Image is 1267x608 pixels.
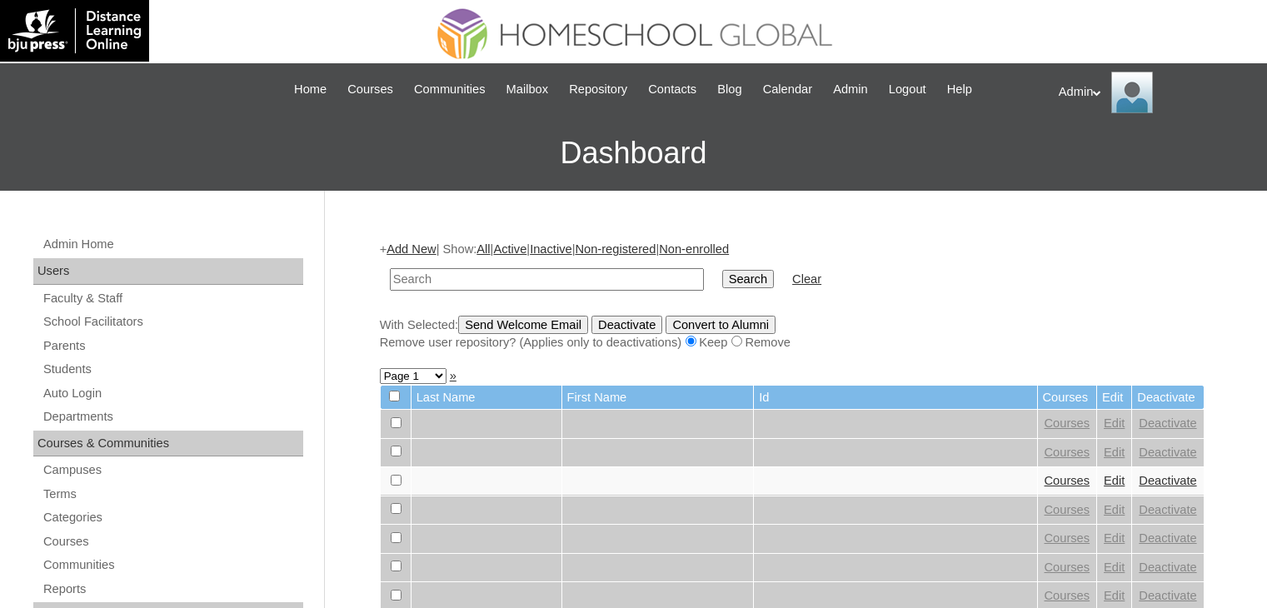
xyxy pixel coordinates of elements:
span: Mailbox [506,80,549,99]
div: Admin [1059,72,1250,113]
span: Communities [414,80,486,99]
td: Courses [1038,386,1097,410]
a: Communities [42,555,303,576]
img: logo-white.png [8,8,141,53]
a: School Facilitators [42,311,303,332]
input: Search [722,270,774,288]
a: Courses [42,531,303,552]
a: Mailbox [498,80,557,99]
a: Categories [42,507,303,528]
a: Admin Home [42,234,303,255]
a: Deactivate [1139,474,1196,487]
a: Repository [561,80,636,99]
a: Deactivate [1139,416,1196,430]
a: Courses [1045,503,1090,516]
input: Search [390,268,704,291]
a: Admin [825,80,876,99]
a: Deactivate [1139,589,1196,602]
div: Users [33,258,303,285]
a: Faculty & Staff [42,288,303,309]
a: Courses [1045,531,1090,545]
input: Convert to Alumni [666,316,776,334]
a: Parents [42,336,303,356]
div: + | Show: | | | | [380,241,1205,351]
input: Deactivate [591,316,662,334]
td: First Name [562,386,754,410]
span: Blog [717,80,741,99]
div: Remove user repository? (Applies only to deactivations) Keep Remove [380,334,1205,351]
a: Inactive [530,242,572,256]
a: Deactivate [1139,446,1196,459]
a: Contacts [640,80,705,99]
td: Last Name [412,386,561,410]
a: Help [939,80,980,99]
a: Non-enrolled [659,242,729,256]
a: Communities [406,80,494,99]
a: Home [286,80,335,99]
a: Courses [1045,416,1090,430]
a: Reports [42,579,303,600]
td: Deactivate [1132,386,1203,410]
img: Admin Homeschool Global [1111,72,1153,113]
td: Edit [1097,386,1131,410]
td: Id [754,386,1036,410]
a: Edit [1104,561,1125,574]
a: Courses [1045,561,1090,574]
span: Admin [833,80,868,99]
a: Deactivate [1139,503,1196,516]
a: Logout [880,80,935,99]
span: Repository [569,80,627,99]
a: Deactivate [1139,561,1196,574]
span: Courses [347,80,393,99]
a: Edit [1104,503,1125,516]
span: Logout [889,80,926,99]
h3: Dashboard [8,116,1259,191]
a: Blog [709,80,750,99]
a: Courses [1045,589,1090,602]
a: All [476,242,490,256]
a: Add New [387,242,436,256]
span: Home [294,80,327,99]
a: Courses [1045,474,1090,487]
a: Auto Login [42,383,303,404]
a: Clear [792,272,821,286]
a: Edit [1104,474,1125,487]
a: Courses [339,80,402,99]
a: Departments [42,406,303,427]
a: Edit [1104,416,1125,430]
a: Terms [42,484,303,505]
a: Deactivate [1139,531,1196,545]
div: With Selected: [380,316,1205,351]
span: Help [947,80,972,99]
a: Edit [1104,531,1125,545]
div: Courses & Communities [33,431,303,457]
input: Send Welcome Email [458,316,588,334]
a: » [450,369,456,382]
span: Calendar [763,80,812,99]
a: Edit [1104,589,1125,602]
a: Calendar [755,80,821,99]
a: Active [493,242,526,256]
a: Campuses [42,460,303,481]
span: Contacts [648,80,696,99]
a: Courses [1045,446,1090,459]
a: Students [42,359,303,380]
a: Edit [1104,446,1125,459]
a: Non-registered [575,242,656,256]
